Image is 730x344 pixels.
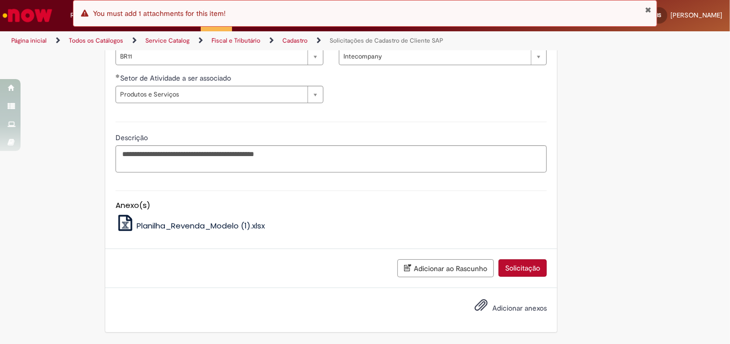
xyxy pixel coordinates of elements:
[137,220,265,231] span: Planilha_Revenda_Modelo (1).xlsx
[116,74,120,78] span: Obrigatório Preenchido
[116,133,150,142] span: Descrição
[120,73,233,83] span: Setor de Atividade a ser associado
[93,9,225,18] span: You must add 1 attachments for this item!
[212,36,260,45] a: Fiscal e Tributário
[116,145,547,173] textarea: Descrição
[11,36,47,45] a: Página inicial
[498,259,547,277] button: Solicitação
[120,48,302,65] span: BR11
[69,36,123,45] a: Todos os Catálogos
[645,6,651,14] button: Fechar Notificação
[116,201,547,210] h5: Anexo(s)
[8,31,479,50] ul: Trilhas de página
[116,220,265,231] a: Planilha_Revenda_Modelo (1).xlsx
[657,12,661,18] span: IS
[343,48,526,65] span: Intecompany
[145,36,189,45] a: Service Catalog
[282,36,308,45] a: Cadastro
[397,259,494,277] button: Adicionar ao Rascunho
[1,5,54,26] img: ServiceNow
[70,10,106,21] span: Requisições
[472,296,490,319] button: Adicionar anexos
[670,11,722,20] span: [PERSON_NAME]
[492,303,547,313] span: Adicionar anexos
[120,86,302,103] span: Produtos e Serviços
[330,36,443,45] a: Solicitações de Cadastro de Cliente SAP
